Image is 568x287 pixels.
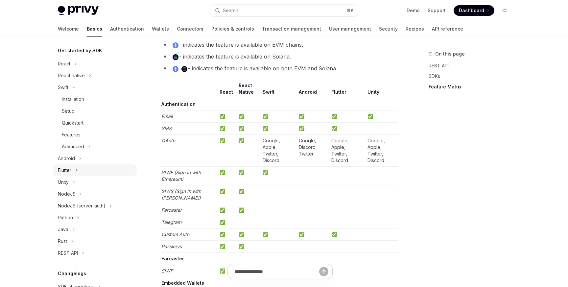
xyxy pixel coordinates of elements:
[58,47,102,55] h5: Get started by SDK
[181,66,187,72] img: solana.png
[210,5,358,16] button: Open search
[152,21,169,37] a: Wallets
[58,237,67,245] div: Rust
[296,82,329,98] th: Android
[161,219,181,225] em: Telegram
[58,72,85,80] div: React native
[58,84,68,91] div: Swift
[161,170,201,182] em: SIWE (Sign In with Ethereum)
[406,21,424,37] a: Recipes
[62,119,83,127] div: Quickstart
[58,214,73,222] div: Python
[217,228,236,241] td: ✅
[217,216,236,228] td: ✅
[62,143,84,151] div: Advanced
[260,110,296,123] td: ✅
[260,228,296,241] td: ✅
[53,164,137,176] button: Toggle Flutter section
[435,50,465,58] span: On this page
[53,82,137,93] button: Toggle Swift section
[58,6,99,15] img: light logo
[329,228,365,241] td: ✅
[161,138,175,143] em: OAuth
[236,110,260,123] td: ✅
[260,82,296,98] th: Swift
[58,60,70,68] div: React
[58,249,78,257] div: REST API
[53,93,137,105] a: Installation
[58,190,76,198] div: NodeJS
[432,21,463,37] a: API reference
[234,264,319,279] input: Ask a question...
[260,167,296,185] td: ✅
[161,256,184,261] strong: Farcaster
[211,21,254,37] a: Policies & controls
[236,123,260,135] td: ✅
[161,207,182,213] em: Farcaster
[53,70,137,82] button: Toggle React native section
[161,52,398,61] li: - indicates the feature is available on Solana.
[459,7,484,14] span: Dashboard
[58,21,79,37] a: Welcome
[296,135,329,167] td: Google, Discord, Twitter
[262,21,321,37] a: Transaction management
[365,135,398,167] td: Google, Apple, Twitter, Discord
[236,135,260,167] td: ✅
[53,200,137,212] button: Toggle NodeJS (server-auth) section
[58,270,86,277] h5: Changelogs
[161,188,201,201] em: SIWS (Sign In with [PERSON_NAME])
[53,129,137,141] a: Features
[161,40,398,49] li: - indicates the feature is available on EVM chains.
[58,202,106,210] div: NodeJS (server-auth)
[53,117,137,129] a: Quickstart
[53,247,137,259] button: Toggle REST API section
[161,126,172,131] em: SMS
[217,167,236,185] td: ✅
[58,155,75,162] div: Android
[236,228,260,241] td: ✅
[217,110,236,123] td: ✅
[58,178,69,186] div: Unity
[53,58,137,70] button: Toggle React section
[53,188,137,200] button: Toggle NodeJS section
[217,185,236,204] td: ✅
[161,64,398,73] li: - indicates the feature is available on both EVM and Solana.
[53,153,137,164] button: Toggle Android section
[217,204,236,216] td: ✅
[329,123,365,135] td: ✅
[319,267,328,276] button: Send message
[217,82,236,98] th: React
[161,101,196,107] strong: Authentication
[329,82,365,98] th: Flutter
[53,141,137,153] button: Toggle Advanced section
[500,5,510,16] button: Toggle dark mode
[62,131,81,139] div: Features
[53,176,137,188] button: Toggle Unity section
[365,82,398,98] th: Unity
[407,7,420,14] a: Demo
[379,21,398,37] a: Security
[87,21,102,37] a: Basics
[236,167,260,185] td: ✅
[236,241,260,253] td: ✅
[173,54,178,60] img: solana.png
[173,42,178,48] img: ethereum.png
[329,135,365,167] td: Google, Apple, Twitter, Discord
[62,95,84,103] div: Installation
[454,5,494,16] a: Dashboard
[217,123,236,135] td: ✅
[173,66,178,72] img: ethereum.png
[58,166,71,174] div: Flutter
[53,212,137,224] button: Toggle Python section
[217,241,236,253] td: ✅
[296,228,329,241] td: ✅
[53,235,137,247] button: Toggle Rust section
[428,7,446,14] a: Support
[53,105,137,117] a: Setup
[296,123,329,135] td: ✅
[223,7,241,14] div: Search...
[329,21,371,37] a: User management
[260,135,296,167] td: Google, Apple, Twitter, Discord
[161,113,173,119] em: Email
[236,185,260,204] td: ✅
